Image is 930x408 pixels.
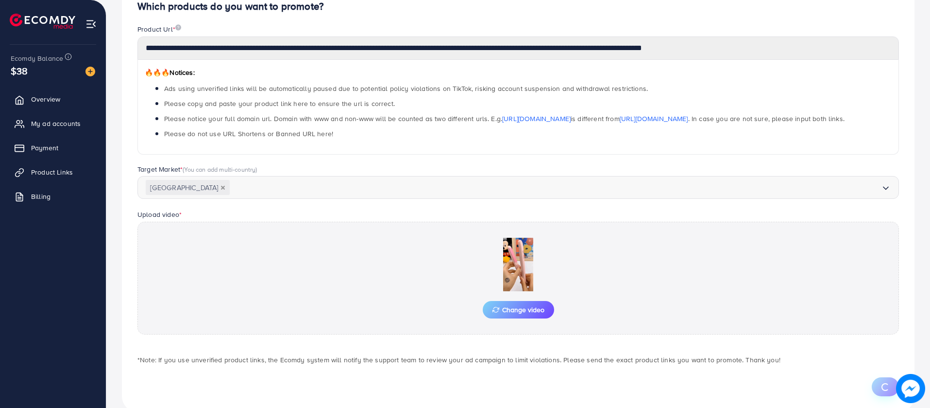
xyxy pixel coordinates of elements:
label: Target Market [137,164,257,174]
img: menu [85,18,97,30]
input: Search for option [230,180,881,195]
label: Product Url [137,24,181,34]
img: image [175,24,181,31]
img: image [85,67,95,76]
span: 🔥🔥🔥 [145,68,169,77]
a: Billing [7,187,99,206]
span: Ecomdy Balance [11,53,63,63]
img: Preview Image [470,238,567,291]
span: Payment [31,143,58,153]
span: Product Links [31,167,73,177]
span: [GEOGRAPHIC_DATA] [146,180,230,195]
a: [URL][DOMAIN_NAME] [502,114,571,124]
span: Please copy and paste your product link here to ensure the url is correct. [164,99,395,108]
span: Notices: [145,68,195,77]
h4: Which products do you want to promote? [137,0,899,13]
span: My ad accounts [31,119,81,128]
a: My ad accounts [7,114,99,133]
span: Billing [31,192,51,201]
img: logo [10,14,75,29]
label: Upload video [137,210,182,219]
button: Deselect Pakistan [220,185,225,190]
button: Change video [483,301,554,319]
div: Search for option [137,176,899,199]
span: Please notice your full domain url. Domain with www and non-www will be counted as two different ... [164,114,845,124]
span: Please do not use URL Shortens or Banned URL here! [164,129,333,139]
a: Product Links [7,162,99,182]
a: Payment [7,138,99,158]
p: *Note: If you use unverified product links, the Ecomdy system will notify the support team to rev... [137,354,899,366]
span: (You can add multi-country) [183,165,257,174]
a: [URL][DOMAIN_NAME] [620,114,688,124]
span: $38 [11,64,28,78]
span: Overview [31,94,60,104]
span: Ads using unverified links will be automatically paused due to potential policy violations on Tik... [164,84,648,93]
img: image [896,374,925,403]
span: Change video [492,306,544,313]
a: Overview [7,89,99,109]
